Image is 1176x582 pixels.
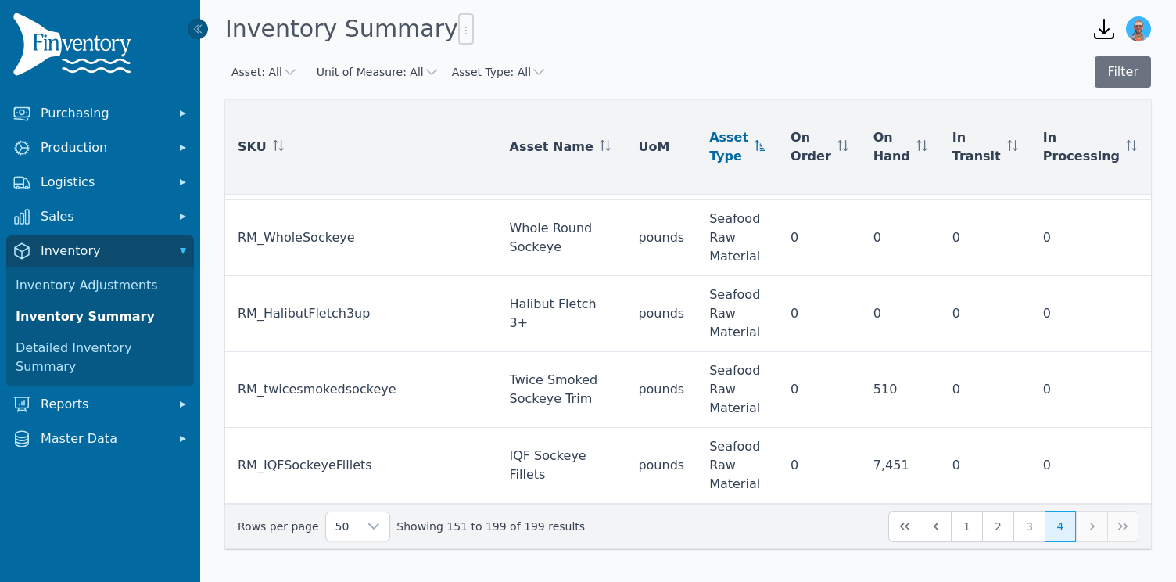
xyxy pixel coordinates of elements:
span: Logistics [41,173,166,192]
span: In Processing [1043,128,1120,166]
button: Asset: All [231,64,298,80]
td: Seafood Raw Material [697,352,778,428]
div: 0 [952,228,1018,247]
td: pounds [626,428,697,504]
span: Production [41,138,166,157]
button: First Page [888,511,920,542]
span: Reports [41,395,166,414]
button: Unit of Measure: All [317,64,439,80]
div: 510 [873,380,927,399]
td: Twice Smoked Sockeye Trim [497,352,626,428]
span: Asset Name [510,138,593,156]
div: 0 [873,228,927,247]
button: Purchasing [6,98,194,129]
button: Inventory [6,235,194,267]
button: Logistics [6,167,194,198]
span: In Transit [952,128,1001,166]
td: pounds [626,200,697,276]
div: 0 [791,228,848,247]
span: Asset Type [709,128,748,166]
td: Seafood Raw Material [697,428,778,504]
div: 0 [873,304,927,323]
span: SKU [238,138,267,156]
div: 0 [1043,380,1137,399]
td: RM_IQFSockeyeFillets [225,428,497,504]
div: 0 [791,380,848,399]
button: Sales [6,201,194,232]
button: Page 1 [951,511,982,542]
button: Master Data [6,423,194,454]
span: UoM [638,138,669,156]
button: Asset Type: All [452,64,547,80]
a: Detailed Inventory Summary [9,332,191,383]
div: 0 [952,456,1018,475]
span: Showing 151 to 199 of 199 results [396,519,585,534]
span: Purchasing [41,104,166,123]
div: 0 [1043,304,1137,323]
td: Whole Round Sockeye [497,200,626,276]
td: RM_HalibutFletch3up [225,276,497,352]
div: 0 [791,456,848,475]
img: Daniel Del Coro [1126,16,1151,41]
div: 7,451 [873,456,927,475]
button: Production [6,132,194,163]
span: Rows per page [326,512,359,541]
button: Reports [6,389,194,420]
span: On Hand [873,128,910,166]
td: RM_WholeSockeye [225,200,497,276]
button: Previous Page [920,511,951,542]
span: On Order [791,128,831,166]
td: pounds [626,276,697,352]
td: Seafood Raw Material [697,200,778,276]
a: Inventory Adjustments [9,270,191,301]
div: 0 [952,380,1018,399]
button: Page 2 [982,511,1013,542]
a: Inventory Summary [9,301,191,332]
span: Sales [41,207,166,226]
h1: Inventory Summary [225,13,474,45]
td: IQF Sockeye Fillets [497,428,626,504]
td: Halibut Fletch 3+ [497,276,626,352]
div: 0 [952,304,1018,323]
div: 0 [1043,228,1137,247]
td: Seafood Raw Material [697,276,778,352]
button: Page 3 [1013,511,1045,542]
span: Master Data [41,429,166,448]
div: 0 [1043,456,1137,475]
td: RM_twicesmokedsockeye [225,352,497,428]
img: Finventory [13,13,138,82]
button: Filter [1095,56,1151,88]
span: Inventory [41,242,166,260]
td: pounds [626,352,697,428]
div: 0 [791,304,848,323]
button: Page 4 [1045,511,1076,542]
